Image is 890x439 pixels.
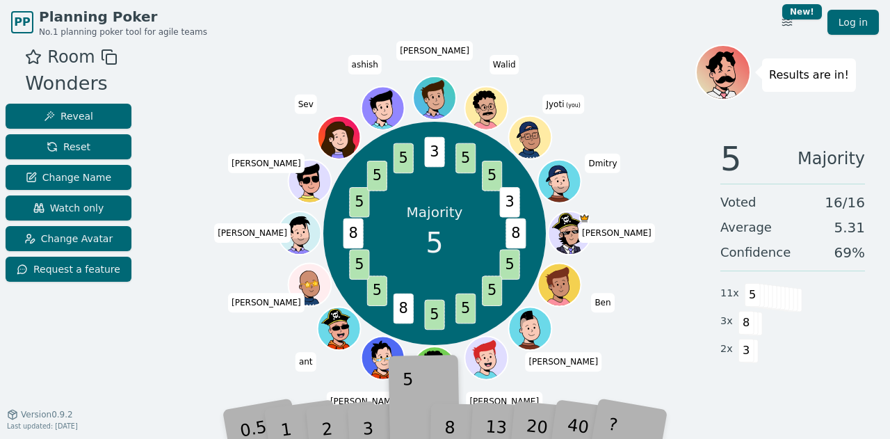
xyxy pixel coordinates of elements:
span: 2 x [720,342,733,357]
span: Last updated: [DATE] [7,422,78,430]
button: Watch only [6,195,131,221]
span: 5 [482,276,502,306]
span: Jay is the host [579,213,590,223]
span: 5.31 [834,218,865,237]
button: Reveal [6,104,131,129]
a: PPPlanning PokerNo.1 planning poker tool for agile teams [11,7,207,38]
span: 5 [349,249,369,280]
span: Version 0.9.2 [21,409,73,420]
span: 5 [482,161,502,191]
button: Version0.9.2 [7,409,73,420]
span: 3 x [720,314,733,329]
span: 8 [738,311,754,335]
span: Click to change your name [214,223,291,243]
span: 5 [349,187,369,218]
span: 5 [745,283,761,307]
span: 5 [455,294,476,324]
span: Click to change your name [348,55,382,74]
span: 5 [367,161,387,191]
span: Click to change your name [396,41,473,61]
span: Reset [47,140,90,154]
span: Planning Poker [39,7,207,26]
span: Click to change your name [489,55,519,74]
button: New! [775,10,800,35]
span: Average [720,218,772,237]
span: Click to change your name [578,223,655,243]
span: 5 [424,300,444,330]
span: 69 % [834,243,865,262]
div: New! [782,4,822,19]
button: Change Name [6,165,131,190]
button: Reset [6,134,131,159]
span: 5 [455,143,476,174]
span: Voted [720,193,756,212]
span: Click to change your name [228,154,305,173]
span: 3 [500,187,520,218]
span: 5 [394,143,414,174]
span: 5 [720,142,742,175]
span: 8 [343,218,364,249]
span: Majority [798,142,865,175]
button: Change Avatar [6,226,131,251]
span: Click to change your name [591,294,614,313]
span: 11 x [720,286,739,301]
span: PP [14,14,30,31]
span: Change Avatar [24,232,113,246]
p: Results are in! [769,65,849,85]
span: Watch only [33,201,104,215]
p: Majority [407,202,463,222]
span: Click to change your name [228,294,305,313]
span: Request a feature [17,262,120,276]
span: Reveal [44,109,93,123]
span: 5 [500,249,520,280]
span: 16 / 16 [825,193,865,212]
span: Click to change your name [542,95,584,114]
div: Wonders [25,70,117,98]
span: Click to change your name [585,154,620,173]
a: Log in [827,10,879,35]
span: Click to change your name [296,353,316,372]
button: Click to change your avatar [510,118,550,158]
span: No.1 planning poker tool for agile teams [39,26,207,38]
span: Change Name [26,170,111,184]
span: 8 [394,294,414,324]
span: 5 [367,276,387,306]
span: Room [47,45,95,70]
span: Confidence [720,243,791,262]
span: Click to change your name [525,353,601,372]
span: 8 [505,218,526,249]
button: Add as favourite [25,45,42,70]
button: Request a feature [6,257,131,282]
span: 3 [738,339,754,362]
span: Click to change your name [295,95,317,114]
span: 3 [424,137,444,168]
span: 5 [426,222,443,264]
span: (you) [564,102,581,109]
